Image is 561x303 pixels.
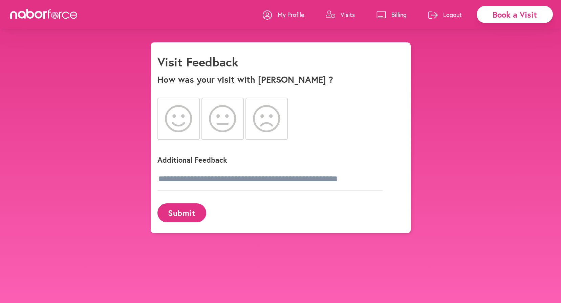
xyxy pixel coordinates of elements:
p: Billing [391,11,407,19]
p: Additional Feedback [157,155,394,165]
div: Book a Visit [477,6,553,23]
a: Billing [376,4,407,25]
a: Logout [428,4,462,25]
a: Visits [326,4,355,25]
a: My Profile [263,4,304,25]
button: Submit [157,203,206,222]
p: Logout [443,11,462,19]
h1: Visit Feedback [157,55,238,69]
p: Visits [341,11,355,19]
p: How was your visit with [PERSON_NAME] ? [157,74,404,85]
p: My Profile [278,11,304,19]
